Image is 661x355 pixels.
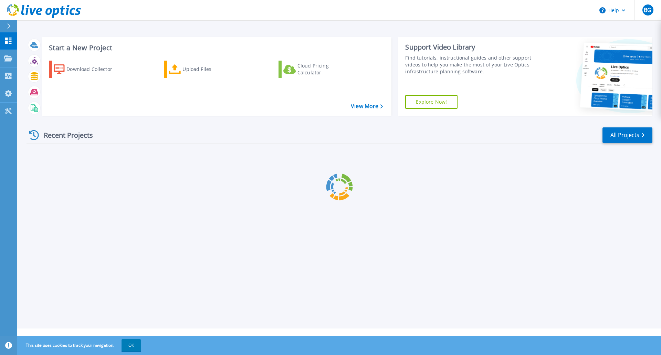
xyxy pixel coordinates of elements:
div: Recent Projects [27,127,102,144]
a: View More [351,103,383,109]
div: Upload Files [182,62,238,76]
button: OK [122,339,141,352]
div: Download Collector [66,62,122,76]
h3: Start a New Project [49,44,383,52]
div: Cloud Pricing Calculator [297,62,353,76]
a: Download Collector [49,61,126,78]
span: BG [644,7,651,13]
div: Support Video Library [405,43,535,52]
a: Explore Now! [405,95,458,109]
a: Cloud Pricing Calculator [279,61,355,78]
span: This site uses cookies to track your navigation. [19,339,141,352]
a: Upload Files [164,61,241,78]
div: Find tutorials, instructional guides and other support videos to help you make the most of your L... [405,54,535,75]
a: All Projects [602,127,652,143]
